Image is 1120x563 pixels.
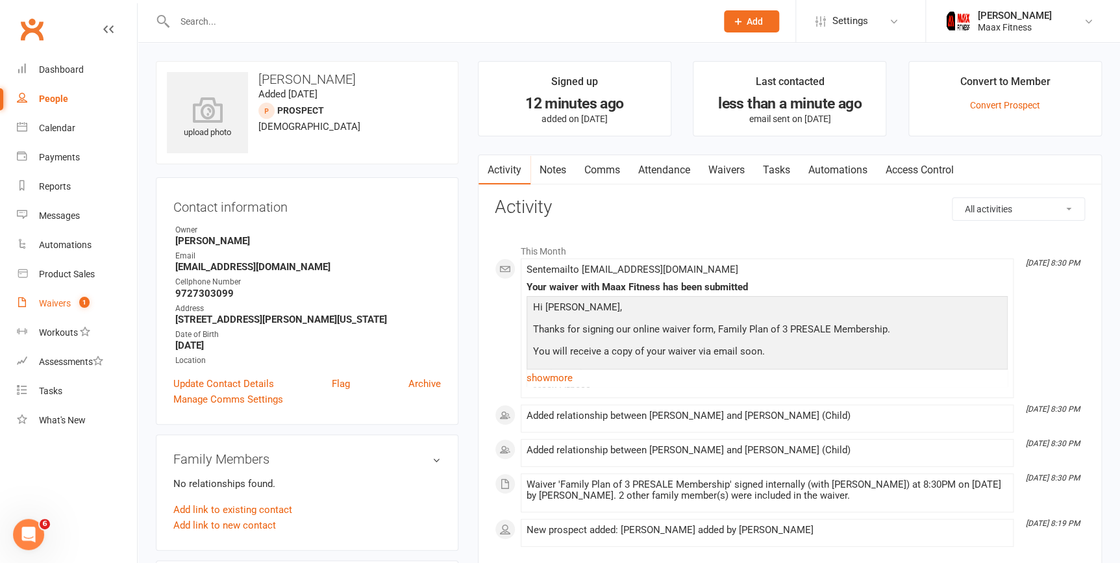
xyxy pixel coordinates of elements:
[39,123,75,133] div: Calendar
[978,10,1052,21] div: [PERSON_NAME]
[167,97,248,140] div: upload photo
[173,195,441,214] h3: Contact information
[832,6,868,36] span: Settings
[479,155,530,185] a: Activity
[530,344,1004,362] p: You will receive a copy of your waiver via email soon.
[1026,258,1080,268] i: [DATE] 8:30 PM
[258,88,317,100] time: Added [DATE]
[39,210,80,221] div: Messages
[877,155,963,185] a: Access Control
[17,172,137,201] a: Reports
[175,224,441,236] div: Owner
[17,84,137,114] a: People
[175,355,441,367] div: Location
[39,415,86,425] div: What's New
[629,155,699,185] a: Attendance
[17,55,137,84] a: Dashboard
[530,299,1004,318] p: Hi [PERSON_NAME],
[527,410,1008,421] div: Added relationship between [PERSON_NAME] and [PERSON_NAME] (Child)
[332,376,350,392] a: Flag
[175,235,441,247] strong: [PERSON_NAME]
[527,369,1008,387] a: show more
[1026,519,1080,528] i: [DATE] 8:19 PM
[530,155,575,185] a: Notes
[258,121,360,132] span: [DEMOGRAPHIC_DATA]
[79,297,90,308] span: 1
[17,347,137,377] a: Assessments
[530,321,1004,340] p: Thanks for signing our online waiver form, Family Plan of 3 PRESALE Membership.
[13,519,44,550] iframe: Intercom live chat
[39,298,71,308] div: Waivers
[39,64,84,75] div: Dashboard
[17,114,137,143] a: Calendar
[39,181,71,192] div: Reports
[1026,473,1080,482] i: [DATE] 8:30 PM
[39,327,78,338] div: Workouts
[173,502,292,518] a: Add link to existing contact
[17,289,137,318] a: Waivers 1
[747,16,763,27] span: Add
[39,269,95,279] div: Product Sales
[1026,405,1080,414] i: [DATE] 8:30 PM
[754,155,799,185] a: Tasks
[408,376,441,392] a: Archive
[175,276,441,288] div: Cellphone Number
[39,94,68,104] div: People
[39,240,92,250] div: Automations
[705,97,874,110] div: less than a minute ago
[171,12,707,31] input: Search...
[527,479,1008,501] div: Waiver 'Family Plan of 3 PRESALE Membership' signed internally (with [PERSON_NAME]) at 8:30PM on ...
[173,476,441,492] p: No relationships found.
[970,100,1040,110] a: Convert Prospect
[175,261,441,273] strong: [EMAIL_ADDRESS][DOMAIN_NAME]
[39,152,80,162] div: Payments
[705,114,874,124] p: email sent on [DATE]
[551,73,598,97] div: Signed up
[1026,439,1080,448] i: [DATE] 8:30 PM
[495,238,1085,258] li: This Month
[945,8,971,34] img: thumb_image1759205071.png
[175,340,441,351] strong: [DATE]
[16,13,48,45] a: Clubworx
[17,201,137,231] a: Messages
[173,376,274,392] a: Update Contact Details
[17,406,137,435] a: What's New
[960,73,1050,97] div: Convert to Member
[173,452,441,466] h3: Family Members
[755,73,824,97] div: Last contacted
[724,10,779,32] button: Add
[167,72,447,86] h3: [PERSON_NAME]
[175,314,441,325] strong: [STREET_ADDRESS][PERSON_NAME][US_STATE]
[490,97,659,110] div: 12 minutes ago
[699,155,754,185] a: Waivers
[277,105,324,116] snap: prospect
[175,250,441,262] div: Email
[490,114,659,124] p: added on [DATE]
[40,519,50,529] span: 6
[527,445,1008,456] div: Added relationship between [PERSON_NAME] and [PERSON_NAME] (Child)
[17,260,137,289] a: Product Sales
[175,303,441,315] div: Address
[527,282,1008,293] div: Your waiver with Maax Fitness has been submitted
[978,21,1052,33] div: Maax Fitness
[575,155,629,185] a: Comms
[39,386,62,396] div: Tasks
[527,264,738,275] span: Sent email to [EMAIL_ADDRESS][DOMAIN_NAME]
[527,525,1008,536] div: New prospect added: [PERSON_NAME] added by [PERSON_NAME]
[39,357,103,367] div: Assessments
[17,318,137,347] a: Workouts
[17,231,137,260] a: Automations
[799,155,877,185] a: Automations
[175,288,441,299] strong: 9727303099
[173,392,283,407] a: Manage Comms Settings
[175,329,441,341] div: Date of Birth
[530,366,1004,400] p: Kind regards, Maax Fitness
[495,197,1085,218] h3: Activity
[17,143,137,172] a: Payments
[173,518,276,533] a: Add link to new contact
[17,377,137,406] a: Tasks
